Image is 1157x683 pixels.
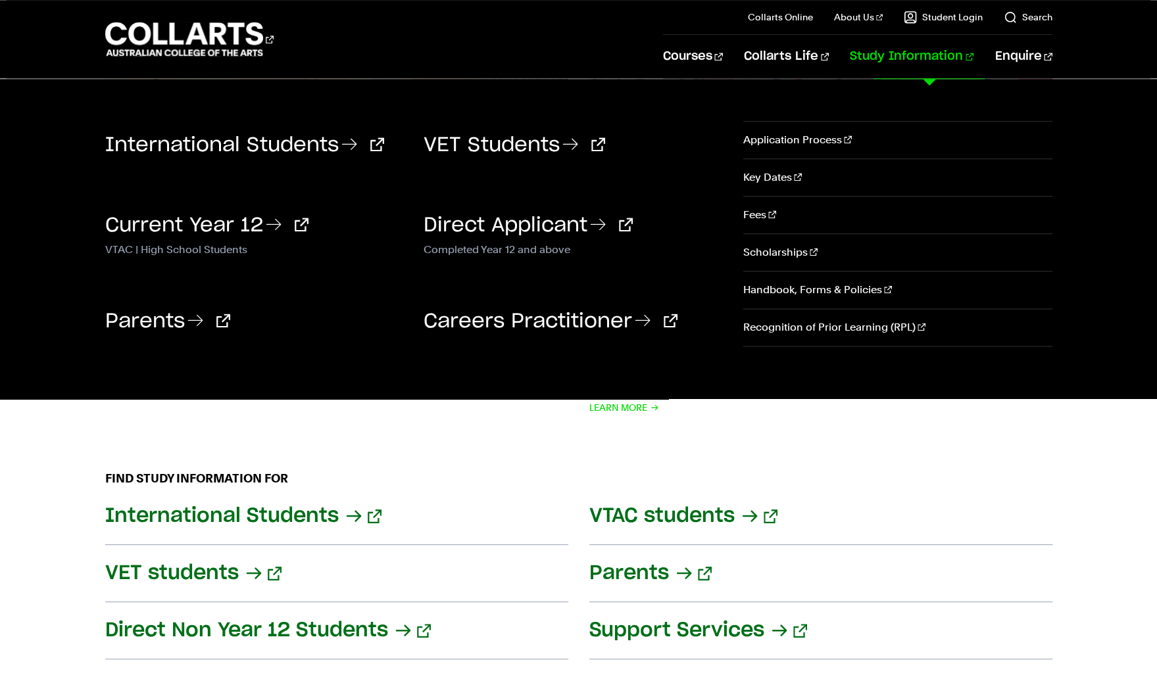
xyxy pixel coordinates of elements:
[424,216,633,235] a: Direct Applicant
[743,197,1052,233] a: Fees
[589,488,1052,545] a: VTAC students
[589,545,1052,602] a: Parents
[424,241,722,256] p: Completed Year 12 and above
[743,271,1052,308] a: Handbook, Forms & Policies
[1004,11,1052,24] a: Search
[744,35,829,78] a: Collarts Life
[589,398,659,417] span: Learn More
[589,602,1052,659] a: Support Services
[105,241,404,256] p: VTAC | High School Students
[743,159,1052,196] a: Key Dates
[850,35,973,78] a: Study Information
[105,602,568,659] a: Direct Non Year 12 Students
[743,122,1052,158] a: Application Process
[105,488,568,545] a: International Students
[663,35,723,78] a: Courses
[105,312,230,331] a: Parents
[105,469,1052,488] h2: FIND STUDY INFORMATION FOR
[105,216,308,235] a: Current Year 12
[424,312,677,331] a: Careers Practitioner
[424,135,605,155] a: VET Students
[105,135,384,155] a: International Students
[834,11,883,24] a: About Us
[743,309,1052,346] a: Recognition of Prior Learning (RPL)
[743,234,1052,271] a: Scholarships
[748,11,813,24] a: Collarts Online
[105,20,274,58] div: Go to homepage
[105,545,568,602] a: VET students
[904,11,983,24] a: Student Login
[995,35,1052,78] a: Enquire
